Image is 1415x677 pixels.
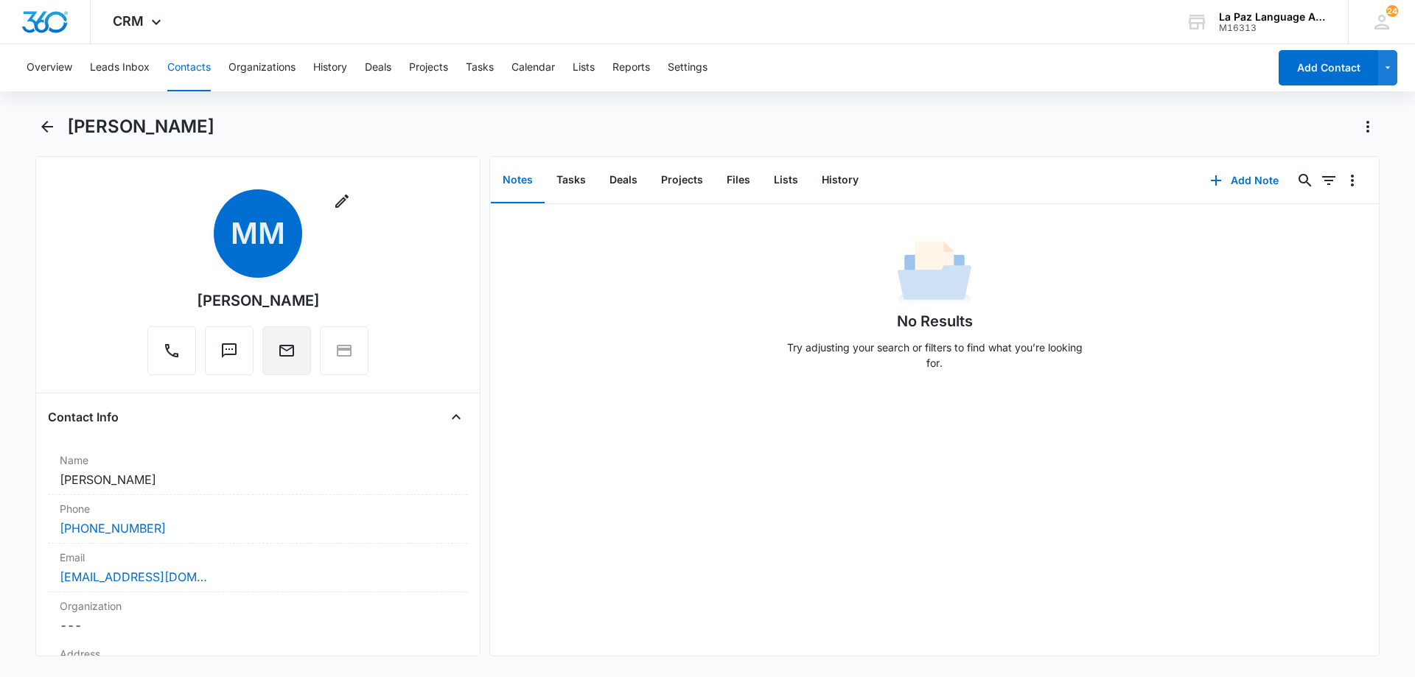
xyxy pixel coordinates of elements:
[147,326,196,375] button: Call
[197,290,320,312] div: [PERSON_NAME]
[214,189,302,278] span: MM
[780,340,1089,371] p: Try adjusting your search or filters to find what you’re looking for.
[1293,169,1317,192] button: Search...
[262,349,311,362] a: Email
[48,544,468,592] div: Email[EMAIL_ADDRESS][DOMAIN_NAME]
[762,158,810,203] button: Lists
[1279,50,1378,85] button: Add Contact
[491,158,545,203] button: Notes
[60,617,456,634] dd: ---
[35,115,58,138] button: Back
[67,116,214,138] h1: [PERSON_NAME]
[228,44,296,91] button: Organizations
[60,550,456,565] label: Email
[48,495,468,544] div: Phone[PHONE_NUMBER]
[573,44,595,91] button: Lists
[1317,169,1341,192] button: Filters
[262,326,311,375] button: Email
[668,44,707,91] button: Settings
[1219,11,1327,23] div: account name
[147,349,196,362] a: Call
[60,568,207,586] a: [EMAIL_ADDRESS][DOMAIN_NAME]
[48,446,468,495] div: Name[PERSON_NAME]
[60,598,456,614] label: Organization
[60,452,456,468] label: Name
[810,158,870,203] button: History
[60,519,166,537] a: [PHONE_NUMBER]
[365,44,391,91] button: Deals
[48,408,119,426] h4: Contact Info
[649,158,715,203] button: Projects
[48,592,468,640] div: Organization---
[598,158,649,203] button: Deals
[1386,5,1398,17] div: notifications count
[1341,169,1364,192] button: Overflow Menu
[90,44,150,91] button: Leads Inbox
[1356,115,1380,138] button: Actions
[466,44,494,91] button: Tasks
[27,44,72,91] button: Overview
[1195,163,1293,198] button: Add Note
[898,236,971,310] img: No Data
[409,44,448,91] button: Projects
[205,326,254,375] button: Text
[715,158,762,203] button: Files
[612,44,650,91] button: Reports
[60,646,456,662] label: Address
[511,44,555,91] button: Calendar
[444,405,468,429] button: Close
[545,158,598,203] button: Tasks
[60,501,456,516] label: Phone
[1386,5,1398,17] span: 24
[60,471,456,488] dd: [PERSON_NAME]
[313,44,347,91] button: History
[167,44,211,91] button: Contacts
[113,13,144,29] span: CRM
[205,349,254,362] a: Text
[897,310,973,332] h1: No Results
[1219,23,1327,33] div: account id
